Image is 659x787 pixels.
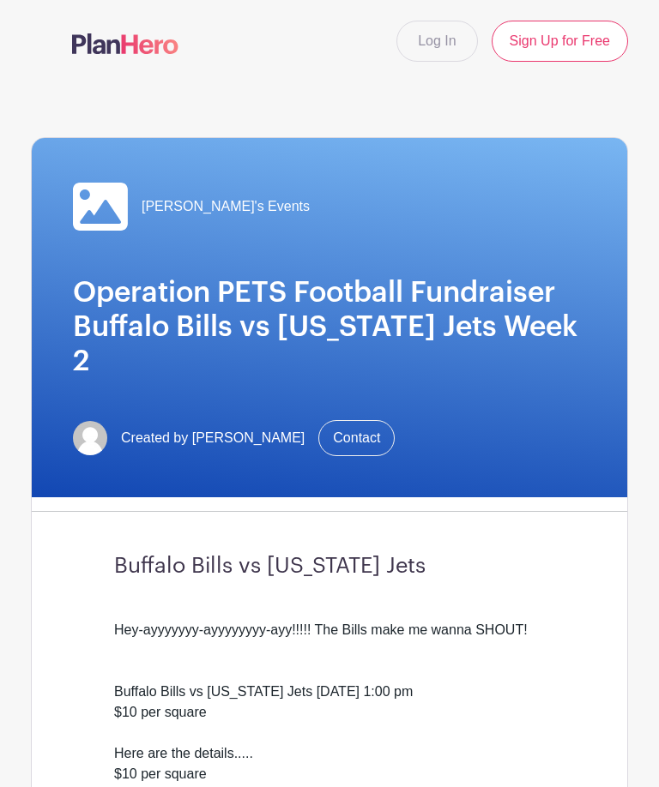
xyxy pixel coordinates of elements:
a: Log In [396,21,477,62]
a: Sign Up for Free [492,21,628,62]
div: $10 per square [114,764,545,784]
span: Created by [PERSON_NAME] [121,428,305,448]
div: Here are the details..... [114,743,545,764]
a: Contact [318,420,395,456]
h3: Buffalo Bills vs [US_STATE] Jets [114,553,545,579]
img: logo-507f7623f17ff9eddc593b1ce0a138ce2505c220e1c5a4e2b4648c50719b7d32.svg [72,33,178,54]
div: Hey-ayyyyyyy-ayyyyyyyy-ayy!!!!! The Bills make me wanna SHOUT! [114,599,545,661]
h1: Operation PETS Football Fundraiser Buffalo Bills vs [US_STATE] Jets Week 2 [73,275,586,379]
img: default-ce2991bfa6775e67f084385cd625a349d9dcbb7a52a09fb2fda1e96e2d18dcdb.png [73,421,107,455]
div: Buffalo Bills vs [US_STATE] Jets [DATE] 1:00 pm $10 per square [114,661,545,743]
span: [PERSON_NAME]'s Events [142,196,310,217]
